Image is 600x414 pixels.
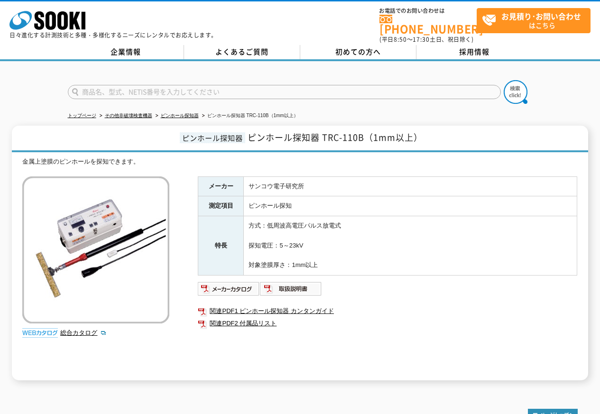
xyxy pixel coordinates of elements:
[335,46,381,57] span: 初めての方へ
[379,15,477,34] a: [PHONE_NUMBER]
[161,113,199,118] a: ピンホール探知器
[68,85,501,99] input: 商品名、型式、NETIS番号を入力してください
[379,35,473,44] span: (平日 ～ 土日、祝日除く)
[504,80,527,104] img: btn_search.png
[184,45,300,59] a: よくあるご質問
[244,176,577,196] td: サンコウ電子研究所
[501,10,581,22] strong: お見積り･お問い合わせ
[200,111,298,121] li: ピンホール探知器 TRC-110B（1mm以上）
[248,131,423,144] span: ピンホール探知器 TRC-110B（1mm以上）
[198,281,260,296] img: メーカーカタログ
[477,8,591,33] a: お見積り･お問い合わせはこちら
[300,45,416,59] a: 初めての方へ
[68,45,184,59] a: 企業情報
[9,32,217,38] p: 日々進化する計測技術と多種・多様化するニーズにレンタルでお応えします。
[22,176,169,323] img: ピンホール探知器 TRC-110B（1mm以上）
[482,9,590,32] span: はこちら
[198,196,244,216] th: 測定項目
[260,287,322,294] a: 取扱説明書
[198,287,260,294] a: メーカーカタログ
[379,8,477,14] span: お電話でのお問い合わせは
[394,35,407,44] span: 8:50
[413,35,430,44] span: 17:30
[198,176,244,196] th: メーカー
[180,132,245,143] span: ピンホール探知器
[68,113,96,118] a: トップページ
[198,317,577,330] a: 関連PDF2 付属品リスト
[198,216,244,276] th: 特長
[244,216,577,276] td: 方式：低周波高電圧パルス放電式 探知電圧：5～23kV 対象塗膜厚さ：1mm以上
[416,45,533,59] a: 採用情報
[198,305,577,317] a: 関連PDF1 ピンホール探知器 カンタンガイド
[22,157,577,167] div: 金属上塗膜のピンホールを探知できます。
[105,113,152,118] a: その他非破壊検査機器
[60,329,107,336] a: 総合カタログ
[260,281,322,296] img: 取扱説明書
[244,196,577,216] td: ピンホール探知
[22,328,58,338] img: webカタログ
